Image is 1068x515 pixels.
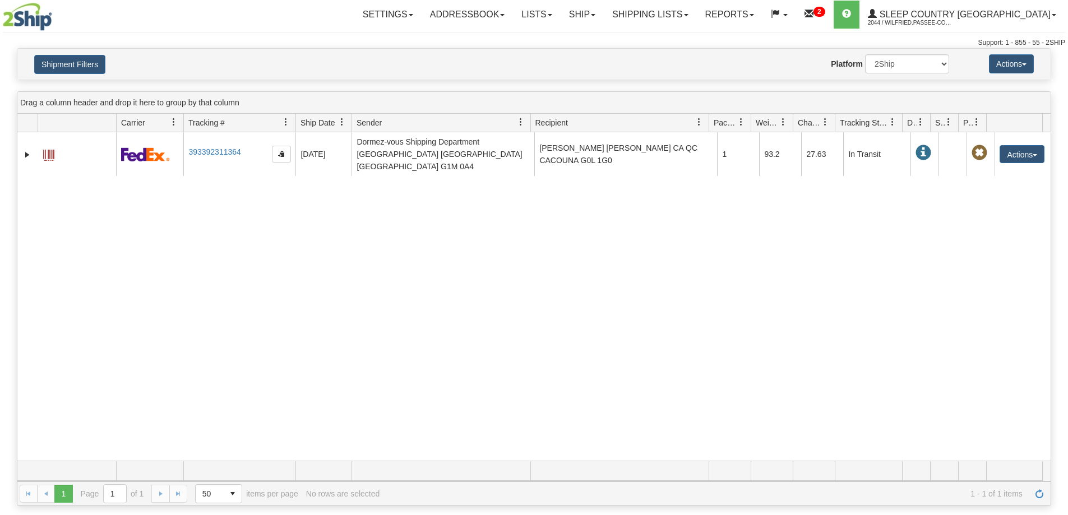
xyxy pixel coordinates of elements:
a: Reports [697,1,762,29]
span: Carrier [121,117,145,128]
a: Sleep Country [GEOGRAPHIC_DATA] 2044 / Wilfried.Passee-Coutrin [859,1,1065,29]
td: In Transit [843,132,910,176]
a: Shipment Issues filter column settings [939,113,958,132]
a: Delivery Status filter column settings [911,113,930,132]
a: 393392311364 [188,147,241,156]
iframe: chat widget [1042,200,1067,314]
td: Dormez-vous Shipping Department [GEOGRAPHIC_DATA] [GEOGRAPHIC_DATA] [GEOGRAPHIC_DATA] G1M 0A4 [352,132,534,176]
a: Charge filter column settings [816,113,835,132]
span: Pickup Not Assigned [972,145,987,161]
div: grid grouping header [17,92,1051,114]
span: Charge [798,117,821,128]
span: Delivery Status [907,117,917,128]
a: Lists [513,1,560,29]
span: Packages [714,117,737,128]
img: logo2044.jpg [3,3,52,31]
a: Addressbook [422,1,514,29]
button: Shipment Filters [34,55,105,74]
span: items per page [195,484,298,503]
td: 1 [717,132,759,176]
a: 2 [796,1,834,29]
a: Ship [561,1,604,29]
span: Ship Date [300,117,335,128]
span: Tracking Status [840,117,889,128]
img: 2 - FedEx Express® [121,147,170,161]
span: Tracking # [188,117,225,128]
span: Page 1 [54,485,72,503]
a: Sender filter column settings [511,113,530,132]
span: select [224,485,242,503]
div: No rows are selected [306,489,380,498]
label: Platform [831,58,863,69]
td: [DATE] [295,132,352,176]
a: Tracking Status filter column settings [883,113,902,132]
a: Shipping lists [604,1,696,29]
span: Sender [357,117,382,128]
a: Recipient filter column settings [690,113,709,132]
span: 2044 / Wilfried.Passee-Coutrin [868,17,952,29]
a: Refresh [1030,485,1048,503]
div: Support: 1 - 855 - 55 - 2SHIP [3,38,1065,48]
span: 1 - 1 of 1 items [387,489,1023,498]
a: Pickup Status filter column settings [967,113,986,132]
span: Pickup Status [963,117,973,128]
button: Actions [989,54,1034,73]
span: Page of 1 [81,484,144,503]
a: Packages filter column settings [732,113,751,132]
sup: 2 [813,7,825,17]
input: Page 1 [104,485,126,503]
span: Recipient [535,117,568,128]
button: Actions [1000,145,1044,163]
span: 50 [202,488,217,499]
a: Settings [354,1,422,29]
td: [PERSON_NAME] [PERSON_NAME] CA QC CACOUNA G0L 1G0 [534,132,717,176]
a: Label [43,145,54,163]
a: Carrier filter column settings [164,113,183,132]
td: 27.63 [801,132,843,176]
span: Weight [756,117,779,128]
span: Page sizes drop down [195,484,242,503]
span: Sleep Country [GEOGRAPHIC_DATA] [877,10,1051,19]
span: In Transit [916,145,931,161]
a: Tracking # filter column settings [276,113,295,132]
a: Weight filter column settings [774,113,793,132]
a: Expand [22,149,33,160]
span: Shipment Issues [935,117,945,128]
button: Copy to clipboard [272,146,291,163]
a: Ship Date filter column settings [332,113,352,132]
td: 93.2 [759,132,801,176]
